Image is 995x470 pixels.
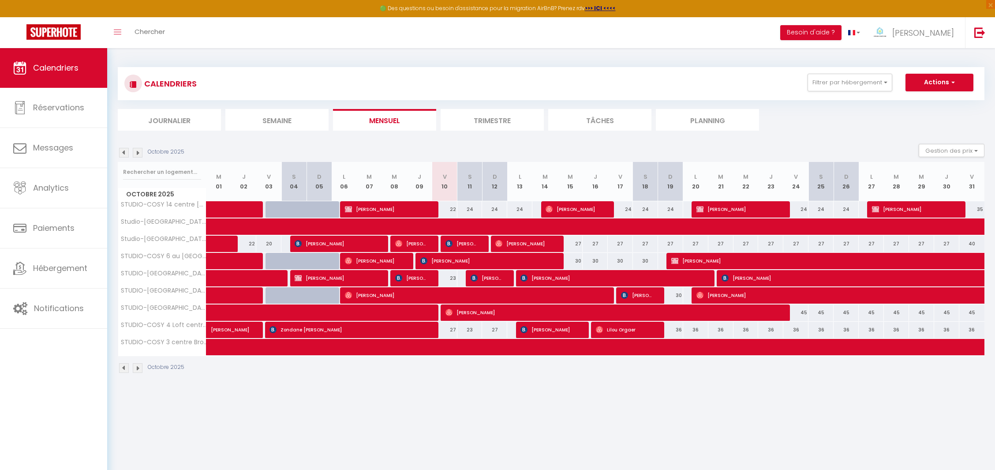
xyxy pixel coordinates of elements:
[583,162,608,201] th: 16
[33,182,69,193] span: Analytics
[959,162,984,201] th: 31
[295,235,378,252] span: [PERSON_NAME]
[844,173,849,181] abbr: D
[808,201,834,218] div: 24
[633,201,658,218] div: 24
[834,162,859,201] th: 26
[934,322,959,338] div: 36
[420,252,554,269] span: [PERSON_NAME]
[859,305,884,321] div: 45
[307,162,332,201] th: 05
[934,236,959,252] div: 27
[708,162,733,201] th: 21
[120,322,208,328] span: STUDIO-COSY 4 Loft centre Brouckerque
[608,201,633,218] div: 24
[231,236,256,252] div: 22
[733,236,759,252] div: 27
[317,173,322,181] abbr: D
[583,253,608,269] div: 30
[395,270,429,286] span: [PERSON_NAME]
[884,162,909,201] th: 28
[633,162,658,201] th: 18
[808,305,834,321] div: 45
[206,322,232,338] a: [PERSON_NAME]
[471,270,504,286] span: [PERSON_NAME]
[548,109,651,131] li: Tâches
[216,173,221,181] abbr: M
[974,27,985,38] img: logout
[733,322,759,338] div: 36
[808,74,892,91] button: Filtrer par hébergement
[345,201,429,218] span: [PERSON_NAME]
[395,235,429,252] span: [PERSON_NAME]
[120,287,208,294] span: STUDIO-[GEOGRAPHIC_DATA]
[909,322,934,338] div: 36
[658,287,683,304] div: 30
[683,236,708,252] div: 27
[34,303,84,314] span: Notifications
[870,173,873,181] abbr: L
[743,173,748,181] abbr: M
[959,322,984,338] div: 36
[468,173,472,181] abbr: S
[618,173,622,181] abbr: V
[211,317,251,334] span: [PERSON_NAME]
[128,17,172,48] a: Chercher
[909,236,934,252] div: 27
[873,25,887,41] img: ...
[33,62,79,73] span: Calendriers
[583,236,608,252] div: 27
[520,321,579,338] span: [PERSON_NAME]
[696,201,780,218] span: [PERSON_NAME]
[658,162,683,201] th: 19
[834,236,859,252] div: 27
[118,188,206,201] span: Octobre 2025
[733,162,759,201] th: 22
[281,162,307,201] th: 04
[808,162,834,201] th: 25
[783,305,808,321] div: 45
[482,162,507,201] th: 12
[392,173,397,181] abbr: M
[769,173,773,181] abbr: J
[909,162,934,201] th: 29
[585,4,616,12] strong: >>> ICI <<<<
[959,201,984,218] div: 35
[142,74,197,94] h3: CALENDRIERS
[343,173,345,181] abbr: L
[658,236,683,252] div: 27
[33,263,87,274] span: Hébergement
[780,25,842,40] button: Besoin d'aide ?
[959,236,984,252] div: 40
[894,173,899,181] abbr: M
[668,173,673,181] abbr: D
[546,201,604,218] span: [PERSON_NAME]
[432,162,457,201] th: 10
[532,162,557,201] th: 14
[441,109,544,131] li: Trimestre
[708,322,733,338] div: 36
[658,322,683,338] div: 36
[135,27,165,36] span: Chercher
[884,322,909,338] div: 36
[292,173,296,181] abbr: S
[432,322,457,338] div: 27
[445,235,479,252] span: [PERSON_NAME]
[269,321,429,338] span: Zondane [PERSON_NAME]
[834,305,859,321] div: 45
[970,173,974,181] abbr: V
[945,173,948,181] abbr: J
[457,322,483,338] div: 23
[909,305,934,321] div: 45
[859,322,884,338] div: 36
[808,236,834,252] div: 27
[608,236,633,252] div: 27
[568,173,573,181] abbr: M
[418,173,421,181] abbr: J
[758,236,783,252] div: 27
[120,236,208,242] span: Studio-[GEOGRAPHIC_DATA]
[872,201,956,218] span: [PERSON_NAME]
[507,162,532,201] th: 13
[457,201,483,218] div: 24
[33,222,75,233] span: Paiements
